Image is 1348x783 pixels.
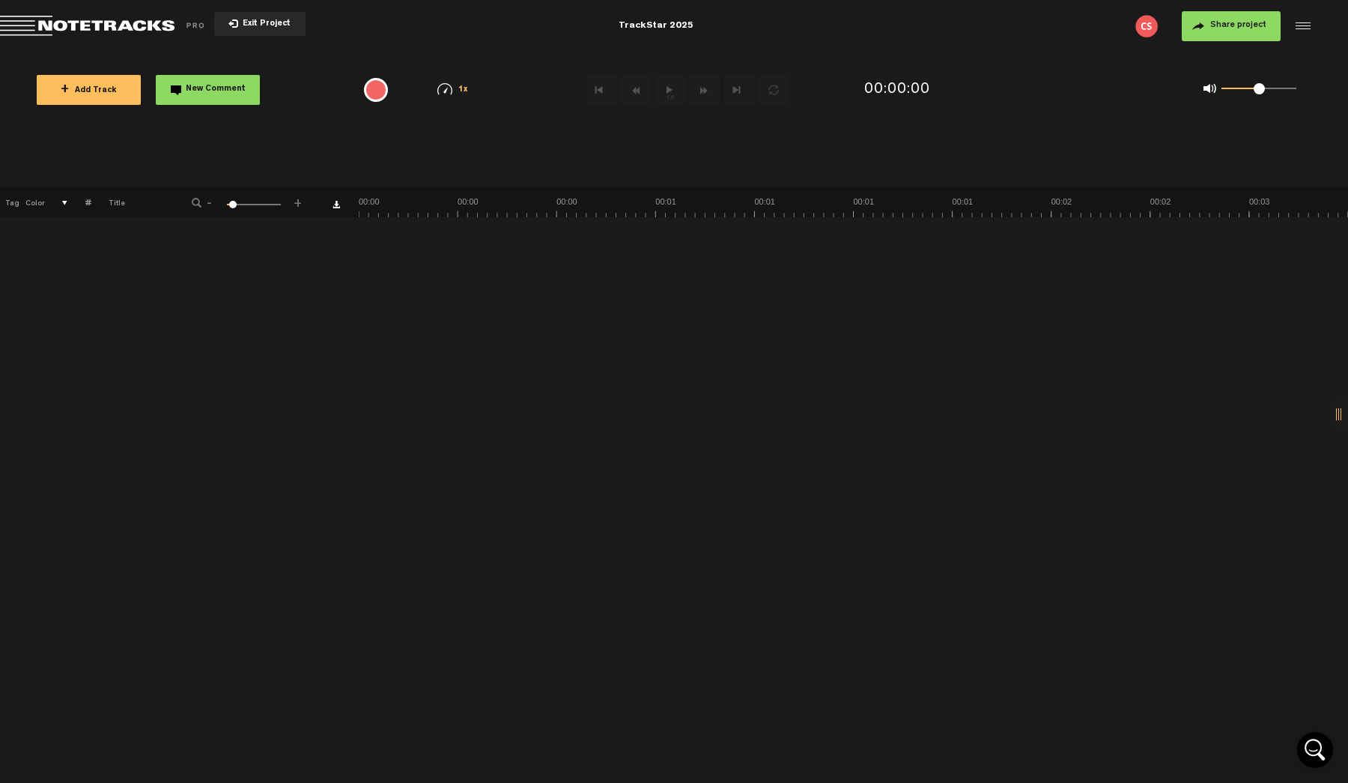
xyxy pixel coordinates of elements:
[333,201,340,208] a: Download comments
[37,75,141,105] button: +Add Track
[238,20,291,28] span: Exit Project
[292,196,304,205] span: +
[586,75,616,105] button: Go to beginning
[724,75,754,105] button: Go to end
[1135,15,1158,37] img: letters
[364,78,388,102] div: {{ tooltip_message }}
[186,85,246,94] span: New Comment
[414,83,491,96] div: 1x
[690,75,720,105] button: Fast Forward
[759,75,789,105] button: Loop
[22,187,45,217] th: Color
[1297,732,1333,768] div: Open Intercom Messenger
[1182,11,1281,41] button: Share project
[1210,21,1266,30] span: Share project
[437,83,452,95] img: speedometer.svg
[61,84,69,96] span: +
[621,75,651,105] button: Rewind
[61,87,117,95] span: Add Track
[458,86,469,94] span: 1x
[204,196,216,205] span: -
[864,79,930,101] div: 00:00:00
[156,75,260,105] button: New Comment
[91,187,171,217] th: Title
[655,75,685,105] button: 1x
[214,12,306,36] button: Exit Project
[68,187,91,217] th: #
